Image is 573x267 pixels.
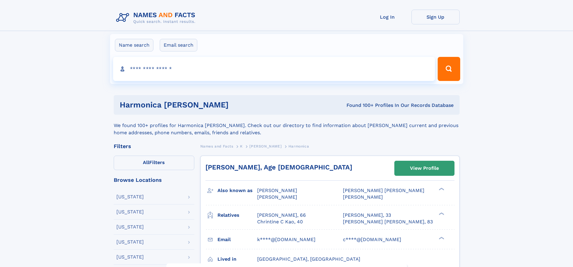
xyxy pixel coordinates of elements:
span: All [143,160,149,165]
input: search input [113,57,435,81]
a: View Profile [395,161,454,175]
label: Name search [115,39,153,51]
a: K [240,142,243,150]
label: Filters [114,156,194,170]
div: ❯ [437,236,445,240]
div: ❯ [437,212,445,216]
button: Search Button [438,57,460,81]
span: Harmonica [288,144,309,148]
div: We found 100+ profiles for Harmonica [PERSON_NAME]. Check out our directory to find information a... [114,115,460,136]
div: Filters [114,144,194,149]
a: [PERSON_NAME] [249,142,282,150]
div: [US_STATE] [116,194,144,199]
img: Logo Names and Facts [114,10,200,26]
h3: Email [217,234,257,245]
span: K [240,144,243,148]
span: [PERSON_NAME] [249,144,282,148]
a: [PERSON_NAME], Age [DEMOGRAPHIC_DATA] [205,163,352,171]
span: [PERSON_NAME] [PERSON_NAME] [343,188,424,193]
div: Browse Locations [114,177,194,183]
a: [PERSON_NAME], 66 [257,212,306,219]
div: [US_STATE] [116,210,144,214]
h3: Also known as [217,185,257,196]
div: [US_STATE] [116,255,144,259]
div: [US_STATE] [116,225,144,229]
span: [PERSON_NAME] [343,194,383,200]
div: View Profile [410,161,439,175]
label: Email search [160,39,197,51]
div: Found 100+ Profiles In Our Records Database [288,102,454,109]
a: [PERSON_NAME], 33 [343,212,391,219]
span: [PERSON_NAME] [257,188,297,193]
a: [PERSON_NAME] [PERSON_NAME], 83 [343,219,433,225]
div: ❯ [437,187,445,191]
a: Names and Facts [200,142,233,150]
a: Chrintine C Kao, 40 [257,219,303,225]
a: Sign Up [411,10,460,24]
h1: Harmonica [PERSON_NAME] [120,101,288,109]
a: Log In [363,10,411,24]
span: [GEOGRAPHIC_DATA], [GEOGRAPHIC_DATA] [257,256,360,262]
span: [PERSON_NAME] [257,194,297,200]
h3: Relatives [217,210,257,220]
h3: Lived in [217,254,257,264]
div: [US_STATE] [116,240,144,244]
